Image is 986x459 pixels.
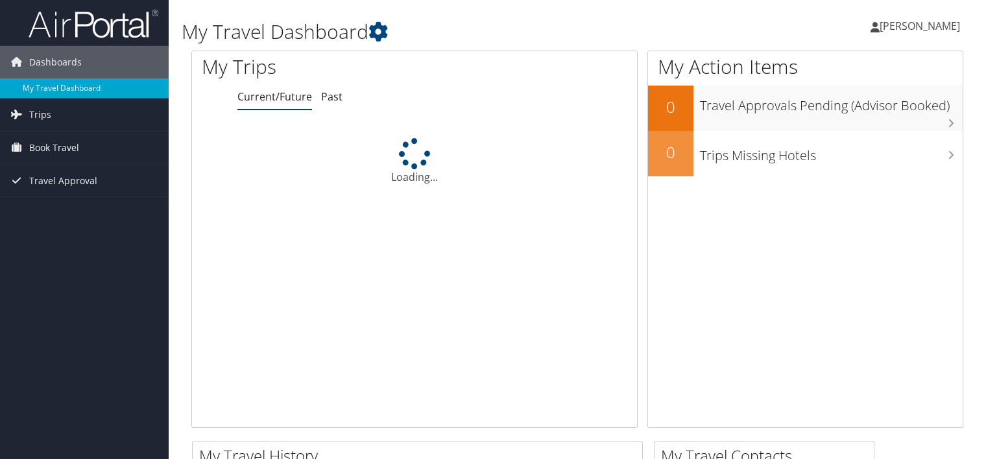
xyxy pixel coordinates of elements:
h1: My Travel Dashboard [182,18,709,45]
h3: Travel Approvals Pending (Advisor Booked) [700,90,963,115]
h2: 0 [648,96,693,118]
h1: My Trips [202,53,442,80]
span: Travel Approval [29,165,97,197]
h1: My Action Items [648,53,963,80]
h3: Trips Missing Hotels [700,140,963,165]
img: airportal-logo.png [29,8,158,39]
a: 0Trips Missing Hotels [648,131,963,176]
a: 0Travel Approvals Pending (Advisor Booked) [648,86,963,131]
a: Past [321,89,343,104]
span: Trips [29,99,51,131]
div: Loading... [192,138,637,185]
span: [PERSON_NAME] [880,19,960,33]
span: Book Travel [29,132,79,164]
a: Current/Future [237,89,312,104]
a: [PERSON_NAME] [871,6,973,45]
h2: 0 [648,141,693,163]
span: Dashboards [29,46,82,78]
